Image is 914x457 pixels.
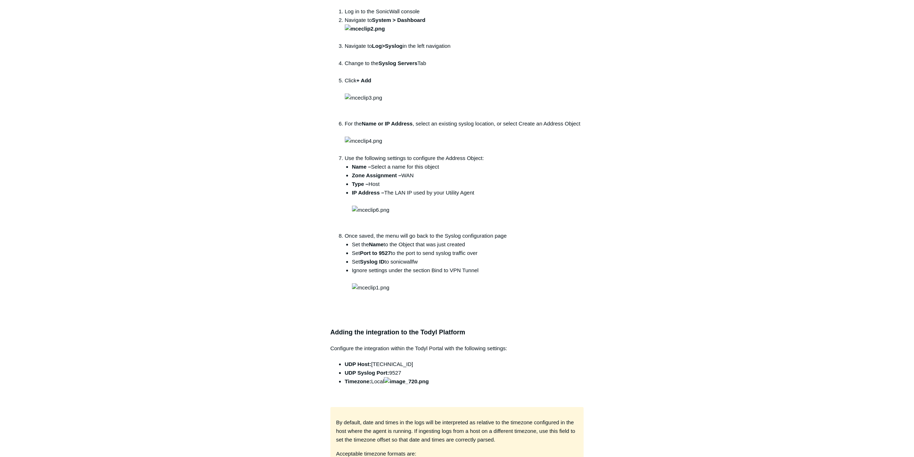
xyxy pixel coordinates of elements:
strong: System > Dashboard [345,17,426,32]
strong: Timezone: [345,378,371,384]
strong: Name or IP Address [362,120,413,127]
strong: IP Address – [352,189,384,196]
p: Configure the integration within the Todyl Portal with the following settings: [330,344,584,353]
li: 9527 [345,369,584,377]
strong: Syslog Servers [379,60,417,66]
li: Log in to the SonicWall console [345,7,584,16]
li: Host [352,180,584,188]
li: Once saved, the menu will go back to the Syslog configuration page [345,232,584,292]
strong: Name [369,241,384,247]
img: image_720.png [384,377,428,386]
li: Navigate to [345,16,584,42]
li: Use the following settings to configure the Address Object: [345,154,584,232]
img: mceclip1.png [352,283,389,292]
strong: Syslog ID [360,259,384,265]
li: Navigate to in the left navigation [345,42,584,59]
li: Set to sonicwallfw [352,257,584,266]
strong: + Add [356,77,371,83]
img: mceclip4.png [345,137,382,145]
img: mceclip3.png [345,93,382,102]
li: WAN [352,171,584,180]
strong: Port to 9527 [360,250,391,256]
strong: Type – [352,181,368,187]
li: Ignore settings under the section Bind to VPN Tunnel [352,266,584,292]
li: [TECHNICAL_ID] [345,360,584,369]
li: Local [345,377,584,386]
img: mceclip2.png [345,24,385,33]
li: Select a name for this object [352,163,584,171]
li: Set the to the Object that was just created [352,240,584,249]
strong: UDP Host: [345,361,371,367]
strong: Log>Syslog [372,43,403,49]
strong: UDP Syslog Port: [345,370,389,376]
li: For the , select an existing syslog location, or select Create an Address Object [345,119,584,154]
strong: Name – [352,164,371,170]
img: mceclip6.png [352,206,389,214]
li: Set to the port to send syslog traffic over [352,249,584,257]
li: The LAN IP used by your Utility Agent [352,188,584,232]
p: By default, date and times in the logs will be interpreted as relative to the timezone configured... [336,418,578,444]
strong: Zone Assignment – [352,172,402,178]
h3: Adding the integration to the Todyl Platform [330,327,584,338]
li: Click [345,76,584,119]
li: Change to the Tab [345,59,584,76]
